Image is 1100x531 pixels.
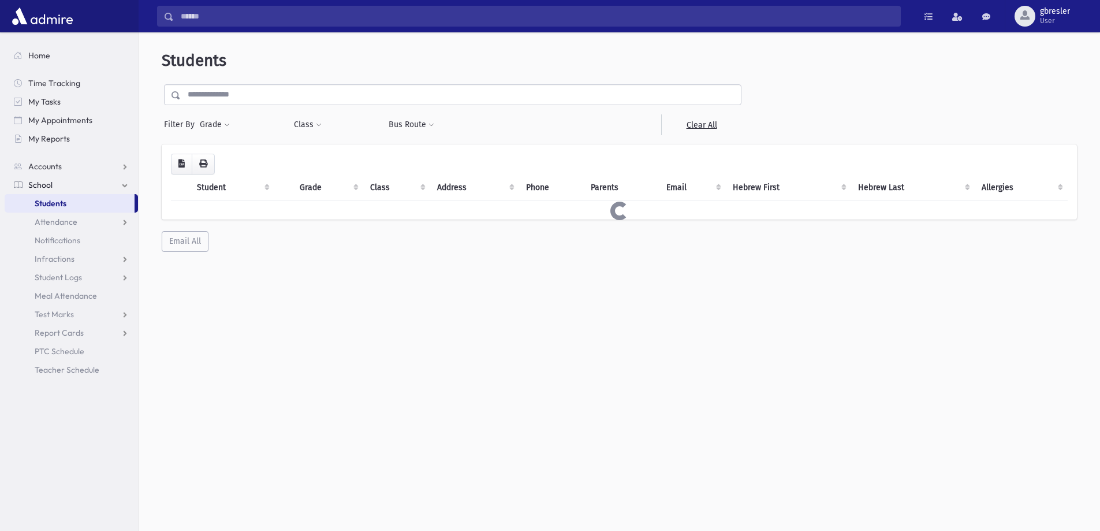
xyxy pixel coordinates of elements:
th: Email [659,174,726,201]
span: Test Marks [35,309,74,320]
button: Grade [199,114,230,135]
span: Teacher Schedule [35,365,99,375]
th: Student [190,174,274,201]
a: Meal Attendance [5,287,138,305]
a: PTC Schedule [5,342,138,361]
input: Search [174,6,900,27]
span: gbresler [1040,7,1070,16]
a: Accounts [5,157,138,176]
a: Clear All [661,114,741,135]
th: Address [430,174,519,201]
a: My Reports [5,129,138,148]
a: Notifications [5,231,138,250]
span: Home [28,50,50,61]
a: Student Logs [5,268,138,287]
th: Phone [519,174,584,201]
span: Report Cards [35,328,84,338]
img: AdmirePro [9,5,76,28]
span: Time Tracking [28,78,80,88]
span: Filter By [164,118,199,131]
th: Parents [584,174,659,201]
button: Email All [162,231,208,252]
a: My Appointments [5,111,138,129]
a: Time Tracking [5,74,138,92]
a: Teacher Schedule [5,361,138,379]
span: Attendance [35,217,77,227]
span: Infractions [35,254,74,264]
th: Hebrew First [726,174,851,201]
button: Class [293,114,322,135]
a: My Tasks [5,92,138,111]
span: Student Logs [35,272,82,283]
span: User [1040,16,1070,25]
th: Class [363,174,430,201]
a: School [5,176,138,194]
span: Meal Attendance [35,291,97,301]
span: My Appointments [28,115,92,125]
span: Students [35,198,66,209]
span: PTC Schedule [35,346,84,357]
th: Hebrew Last [851,174,975,201]
a: Test Marks [5,305,138,324]
span: School [28,180,53,190]
a: Attendance [5,213,138,231]
span: Students [162,51,226,70]
a: Students [5,194,135,213]
button: Bus Route [388,114,435,135]
a: Report Cards [5,324,138,342]
span: My Tasks [28,96,61,107]
th: Grade [293,174,363,201]
span: Accounts [28,161,62,172]
span: My Reports [28,133,70,144]
a: Home [5,46,138,65]
button: CSV [171,154,192,174]
button: Print [192,154,215,174]
span: Notifications [35,235,80,246]
th: Allergies [975,174,1068,201]
a: Infractions [5,250,138,268]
